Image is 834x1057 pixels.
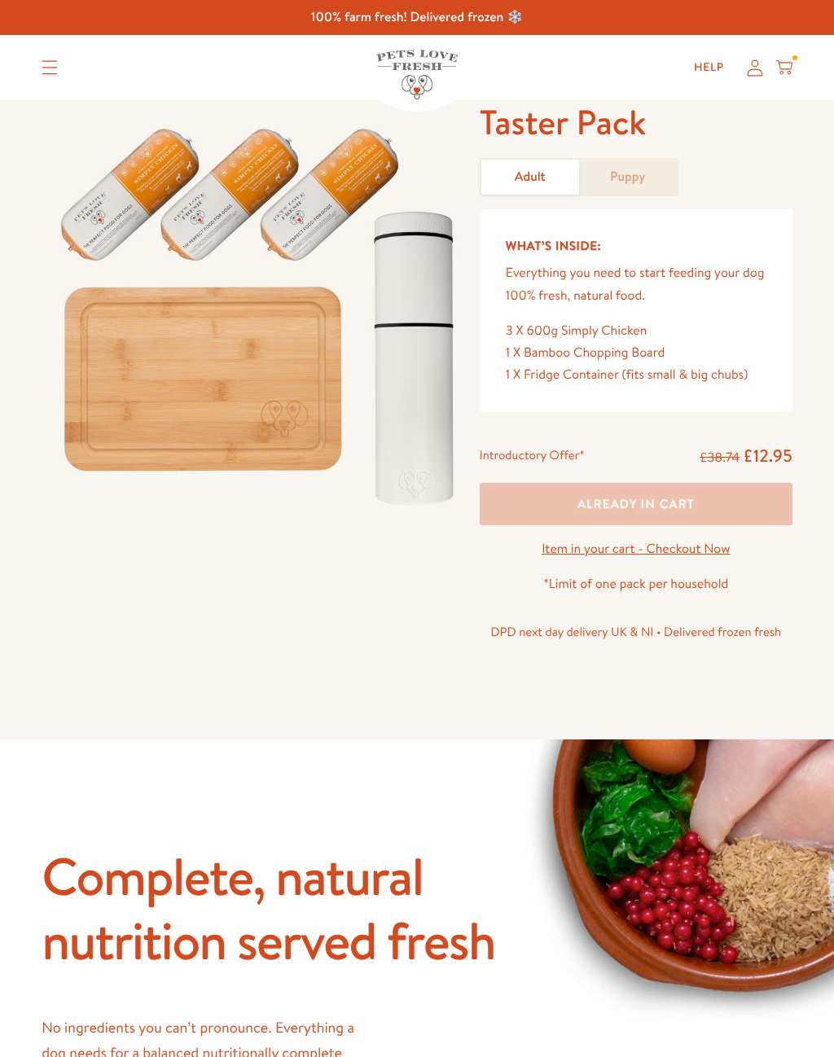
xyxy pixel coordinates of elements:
[480,100,792,145] h1: Taster Pack
[480,621,792,643] p: DPD next day delivery UK & NI • Delivered frozen fresh
[506,344,665,362] span: 1 X Bamboo Chopping Board
[480,483,792,526] button: Already in cart
[506,320,766,342] div: 3 X 600g Simply Chicken
[480,445,585,469] div: Introductory Offer*
[506,364,766,386] div: 1 X Fridge Container (fits small & big chubs)
[481,160,579,195] a: Adult
[577,495,695,512] span: Already in cart
[376,50,458,99] img: Pets Love Fresh
[480,573,792,595] p: *Limit of one pack per household
[506,262,766,306] p: Everything you need to start feeding your dog 100% fresh, natural food.
[29,47,71,88] summary: Translation missing: en.sections.header.menu
[42,844,542,972] h2: Complete, natural nutrition served fresh
[542,540,730,558] a: Item in your cart - Checkout Now
[42,100,480,520] img: Taster Pack - Adult
[579,160,677,195] a: Puppy
[681,51,737,84] a: Help
[743,444,792,467] span: £12.95
[506,235,766,257] h5: What’s Inside:
[700,449,740,467] s: £38.74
